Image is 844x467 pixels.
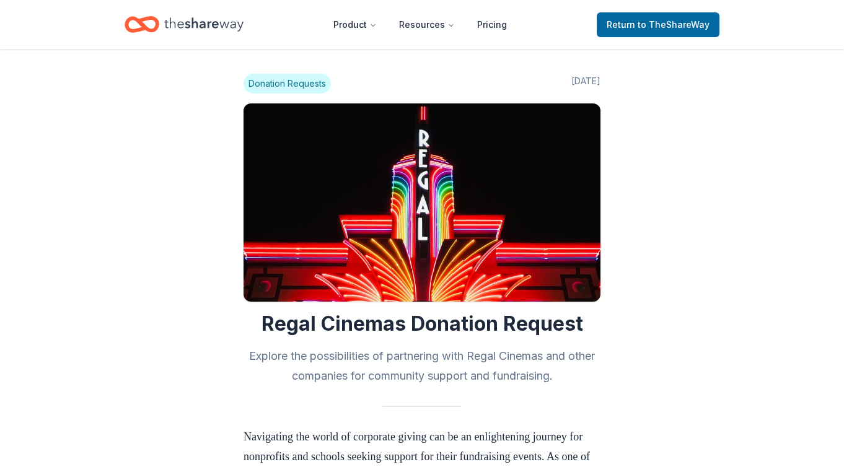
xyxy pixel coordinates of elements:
button: Product [323,12,387,37]
a: Home [125,10,244,39]
span: Return [607,17,710,32]
span: [DATE] [571,74,600,94]
a: Returnto TheShareWay [597,12,719,37]
span: to TheShareWay [638,19,710,30]
nav: Main [323,10,517,39]
img: Image for Regal Cinemas Donation Request [244,103,600,302]
button: Resources [389,12,465,37]
h2: Explore the possibilities of partnering with Regal Cinemas and other companies for community supp... [244,346,600,386]
span: Donation Requests [244,74,331,94]
h1: Regal Cinemas Donation Request [244,312,600,336]
a: Pricing [467,12,517,37]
